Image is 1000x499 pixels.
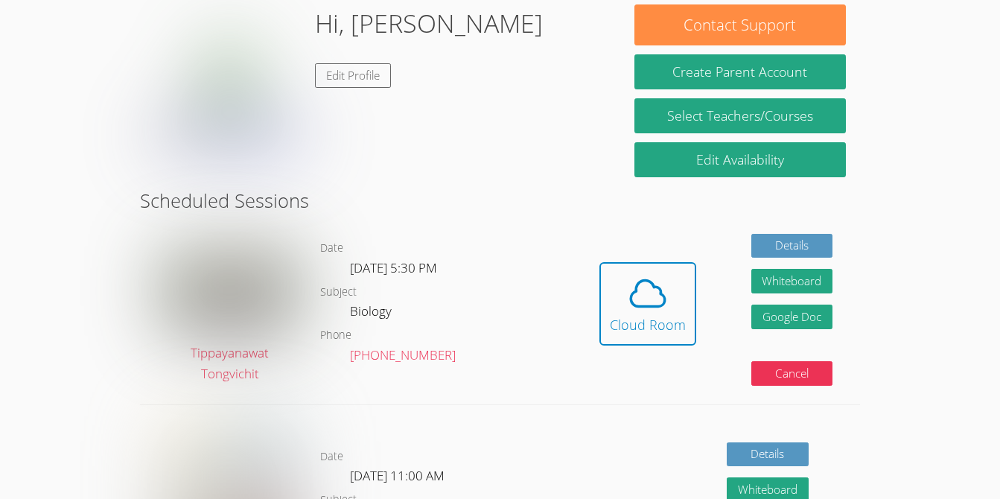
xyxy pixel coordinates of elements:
dt: Date [320,448,343,466]
a: Edit Profile [315,63,391,88]
span: [DATE] 11:00 AM [350,467,445,484]
a: [PHONE_NUMBER] [350,346,456,363]
span: [DATE] 5:30 PM [350,259,437,276]
a: Edit Availability [634,142,846,177]
button: Cancel [751,361,833,386]
a: Tippayanawat Tongvichit [162,246,298,386]
button: Contact Support [634,4,846,45]
a: Details [727,442,809,467]
dt: Subject [320,283,357,302]
div: Cloud Room [610,314,686,335]
img: default.png [154,4,303,153]
h1: Hi, [PERSON_NAME] [315,4,543,42]
button: Cloud Room [599,262,696,346]
button: Create Parent Account [634,54,846,89]
dd: Biology [350,301,395,326]
dt: Phone [320,326,351,345]
a: Details [751,234,833,258]
img: IMG_0561.jpeg [162,246,298,336]
dt: Date [320,239,343,258]
button: Whiteboard [751,269,833,293]
a: Google Doc [751,305,833,329]
a: Select Teachers/Courses [634,98,846,133]
h2: Scheduled Sessions [140,186,860,214]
